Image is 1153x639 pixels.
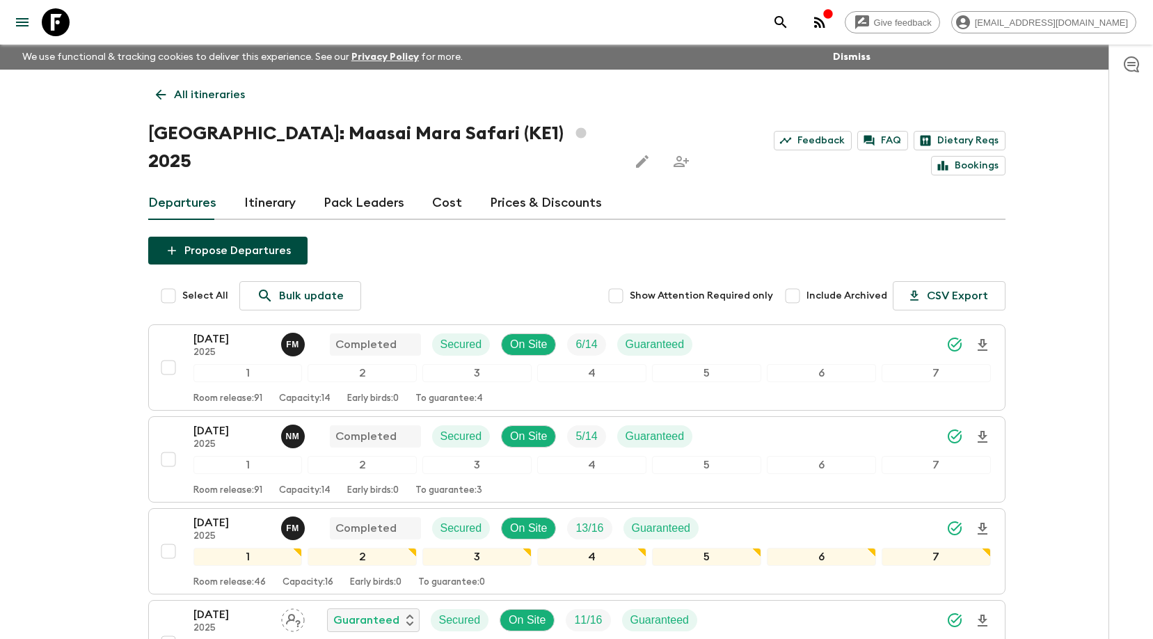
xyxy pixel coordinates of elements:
[652,548,761,566] div: 5
[308,548,417,566] div: 2
[308,456,417,474] div: 2
[567,517,612,539] div: Trip Fill
[335,428,397,445] p: Completed
[652,364,761,382] div: 5
[17,45,468,70] p: We use functional & tracking cookies to deliver this experience. See our for more.
[632,520,691,537] p: Guaranteed
[951,11,1136,33] div: [EMAIL_ADDRESS][DOMAIN_NAME]
[857,131,908,150] a: FAQ
[537,364,646,382] div: 4
[845,11,940,33] a: Give feedback
[767,8,795,36] button: search adventures
[667,148,695,175] span: Share this itinerary
[174,86,245,103] p: All itineraries
[509,612,546,629] p: On Site
[626,428,685,445] p: Guaranteed
[418,577,485,588] p: To guarantee: 0
[626,336,685,353] p: Guaranteed
[566,609,610,631] div: Trip Fill
[967,17,1136,28] span: [EMAIL_ADDRESS][DOMAIN_NAME]
[333,612,399,629] p: Guaranteed
[440,428,482,445] p: Secured
[281,613,305,624] span: Assign pack leader
[882,548,991,566] div: 7
[351,52,419,62] a: Privacy Policy
[537,548,646,566] div: 4
[974,613,991,629] svg: Download Onboarding
[431,609,489,631] div: Secured
[350,577,401,588] p: Early birds: 0
[347,485,399,496] p: Early birds: 0
[974,521,991,537] svg: Download Onboarding
[767,456,876,474] div: 6
[193,423,270,439] p: [DATE]
[281,429,308,440] span: Nimrod Maina
[575,336,597,353] p: 6 / 14
[279,393,331,404] p: Capacity: 14
[946,428,963,445] svg: Synced Successfully
[575,520,603,537] p: 13 / 16
[652,456,761,474] div: 5
[148,416,1005,503] button: [DATE]2025Nimrod MainaCompletedSecuredOn SiteTrip FillGuaranteed1234567Room release:91Capacity:14...
[193,485,262,496] p: Room release: 91
[193,514,270,531] p: [DATE]
[432,425,491,448] div: Secured
[193,531,270,542] p: 2025
[439,612,481,629] p: Secured
[244,187,296,220] a: Itinerary
[974,337,991,354] svg: Download Onboarding
[148,120,618,175] h1: [GEOGRAPHIC_DATA]: Maasai Mara Safari (KE1) 2025
[501,425,556,448] div: On Site
[574,612,602,629] p: 11 / 16
[630,289,773,303] span: Show Attention Required only
[931,156,1005,175] a: Bookings
[575,428,597,445] p: 5 / 14
[148,324,1005,411] button: [DATE]2025Fanuel MainaCompletedSecuredOn SiteTrip FillGuaranteed1234567Room release:91Capacity:14...
[415,393,483,404] p: To guarantee: 4
[193,393,262,404] p: Room release: 91
[148,508,1005,594] button: [DATE]2025Fanuel MainaCompletedSecuredOn SiteTrip FillGuaranteed1234567Room release:46Capacity:16...
[432,333,491,356] div: Secured
[281,521,308,532] span: Fanuel Maina
[946,612,963,629] svg: Synced Successfully
[193,331,270,347] p: [DATE]
[148,81,253,109] a: All itineraries
[510,428,547,445] p: On Site
[335,336,397,353] p: Completed
[335,520,397,537] p: Completed
[501,517,556,539] div: On Site
[501,333,556,356] div: On Site
[440,520,482,537] p: Secured
[628,148,656,175] button: Edit this itinerary
[279,485,331,496] p: Capacity: 14
[806,289,887,303] span: Include Archived
[893,281,1005,310] button: CSV Export
[630,612,690,629] p: Guaranteed
[974,429,991,445] svg: Download Onboarding
[440,336,482,353] p: Secured
[914,131,1005,150] a: Dietary Reqs
[193,439,270,450] p: 2025
[829,47,874,67] button: Dismiss
[866,17,939,28] span: Give feedback
[567,333,605,356] div: Trip Fill
[193,577,266,588] p: Room release: 46
[148,187,216,220] a: Departures
[239,281,361,310] a: Bulk update
[193,456,303,474] div: 1
[182,289,228,303] span: Select All
[279,287,344,304] p: Bulk update
[422,364,532,382] div: 3
[422,548,532,566] div: 3
[193,548,303,566] div: 1
[148,237,308,265] button: Propose Departures
[946,520,963,537] svg: Synced Successfully
[767,364,876,382] div: 6
[510,520,547,537] p: On Site
[193,606,270,623] p: [DATE]
[500,609,555,631] div: On Site
[422,456,532,474] div: 3
[946,336,963,353] svg: Synced Successfully
[432,517,491,539] div: Secured
[347,393,399,404] p: Early birds: 0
